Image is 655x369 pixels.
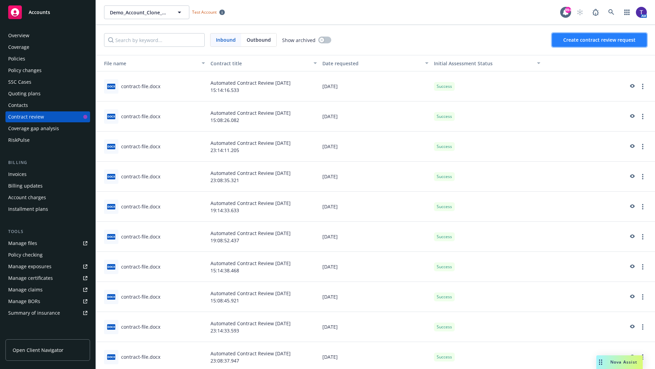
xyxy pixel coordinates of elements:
div: Automated Contract Review [DATE] 19:14:33.633 [208,192,320,222]
div: Toggle SortBy [434,60,533,67]
a: more [639,293,647,301]
div: Invoices [8,169,27,180]
div: [DATE] [320,71,432,101]
a: more [639,82,647,91]
a: Manage certificates [5,273,90,284]
span: docx [107,234,115,239]
a: Manage claims [5,284,90,295]
span: docx [107,174,115,179]
div: Manage claims [8,284,43,295]
a: more [639,203,647,211]
div: Manage files [8,238,37,249]
a: Report a Bug [589,5,602,19]
div: [DATE] [320,101,432,132]
span: docx [107,204,115,209]
span: Success [437,143,452,150]
a: Policy changes [5,65,90,76]
span: Accounts [29,10,50,15]
a: SSC Cases [5,77,90,87]
div: Manage BORs [8,296,40,307]
span: docx [107,144,115,149]
div: Date requested [322,60,421,67]
a: Account charges [5,192,90,203]
div: Contract title [210,60,309,67]
a: Start snowing [573,5,587,19]
img: photo [636,7,647,18]
a: Contacts [5,100,90,111]
span: docx [107,354,115,359]
a: more [639,173,647,181]
div: Automated Contract Review [DATE] 15:08:45.921 [208,282,320,312]
div: Toggle SortBy [99,60,198,67]
span: Inbound [216,36,236,43]
div: [DATE] [320,222,432,252]
button: Create contract review request [552,33,647,47]
div: Quoting plans [8,88,41,99]
span: Outbound [247,36,271,43]
div: Policies [8,53,25,64]
span: Demo_Account_Clone_QA_CR_Tests_Client [110,9,169,16]
div: contract-file.docx [121,203,160,210]
span: Show archived [282,37,316,44]
a: Quoting plans [5,88,90,99]
div: Summary of insurance [8,307,60,318]
a: preview [628,293,636,301]
div: File name [99,60,198,67]
div: Automated Contract Review [DATE] 15:14:38.468 [208,252,320,282]
a: Manage BORs [5,296,90,307]
span: Test Account [189,9,228,16]
div: Analytics hub [5,332,90,339]
a: Search [605,5,618,19]
div: Automated Contract Review [DATE] 23:08:35.321 [208,162,320,192]
div: Contacts [8,100,28,111]
a: more [639,263,647,271]
div: contract-file.docx [121,83,160,90]
a: Contract review [5,111,90,122]
a: more [639,142,647,151]
a: preview [628,173,636,181]
div: SSC Cases [8,77,31,87]
input: Search by keyword... [104,33,205,47]
div: 99+ [565,7,571,13]
span: Success [437,83,452,90]
a: Policy checking [5,249,90,260]
span: Open Client Navigator [13,346,63,354]
div: contract-file.docx [121,293,160,300]
a: more [639,353,647,361]
div: Coverage gap analysis [8,123,59,134]
a: Installment plans [5,204,90,215]
a: RiskPulse [5,135,90,146]
span: Success [437,354,452,360]
a: preview [628,353,636,361]
span: Success [437,234,452,240]
div: Installment plans [8,204,48,215]
div: Contract review [8,111,44,122]
div: Drag to move [596,355,605,369]
div: Coverage [8,42,29,53]
span: Success [437,174,452,180]
span: Initial Assessment Status [434,60,493,67]
div: contract-file.docx [121,113,160,120]
a: more [639,112,647,121]
div: Tools [5,228,90,235]
span: Nova Assist [610,359,637,365]
div: Policy checking [8,249,43,260]
a: Coverage gap analysis [5,123,90,134]
span: Success [437,324,452,330]
a: preview [628,82,636,91]
span: docx [107,84,115,89]
div: Automated Contract Review [DATE] 23:14:11.205 [208,132,320,162]
a: Accounts [5,3,90,22]
div: [DATE] [320,312,432,342]
a: preview [628,203,636,211]
a: Overview [5,30,90,41]
div: [DATE] [320,282,432,312]
div: Automated Contract Review [DATE] 15:08:26.082 [208,101,320,132]
span: docx [107,114,115,119]
button: Nova Assist [596,355,643,369]
span: Create contract review request [563,37,636,43]
div: Policy changes [8,65,42,76]
div: Automated Contract Review [DATE] 23:14:33.593 [208,312,320,342]
div: contract-file.docx [121,323,160,330]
